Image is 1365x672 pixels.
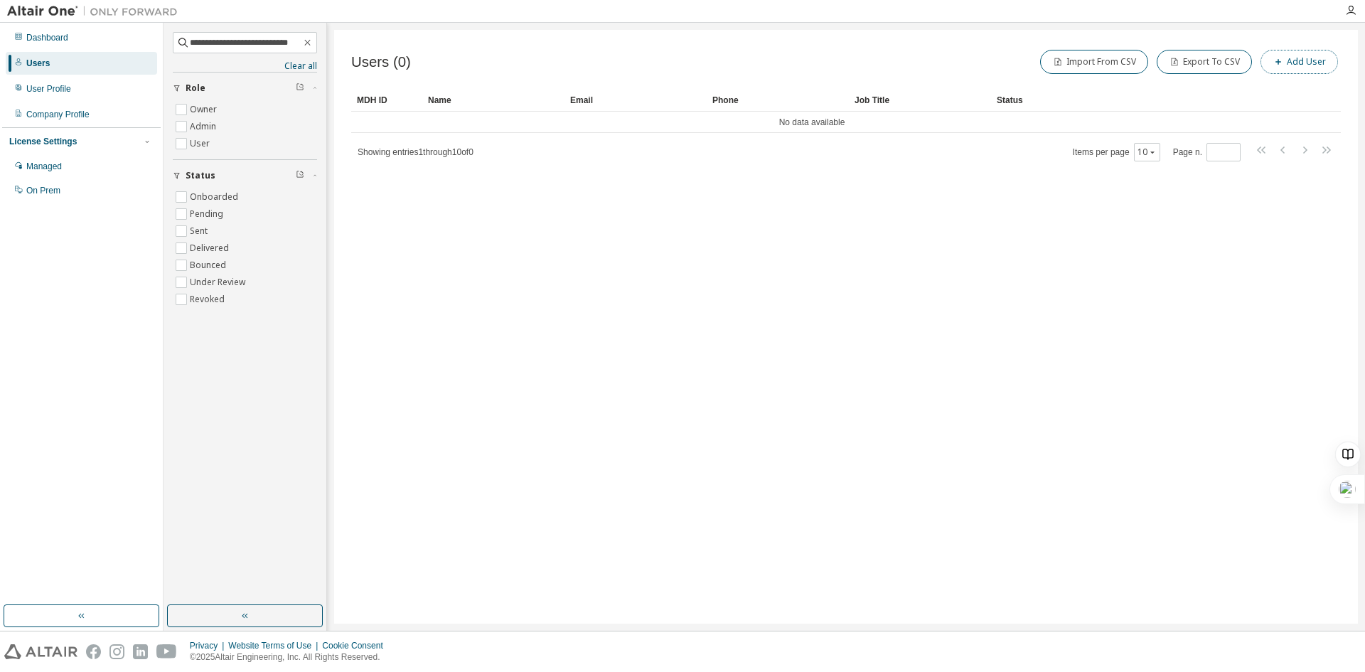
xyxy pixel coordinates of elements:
td: No data available [351,112,1273,133]
div: MDH ID [357,89,417,112]
a: Clear all [173,60,317,72]
button: Status [173,160,317,191]
button: Import From CSV [1040,50,1148,74]
div: Status [997,89,1267,112]
div: Cookie Consent [322,640,391,651]
span: Clear filter [296,82,304,94]
button: Add User [1260,50,1338,74]
label: Revoked [190,291,227,308]
img: instagram.svg [109,644,124,659]
img: linkedin.svg [133,644,148,659]
p: © 2025 Altair Engineering, Inc. All Rights Reserved. [190,651,392,663]
div: Managed [26,161,62,172]
label: User [190,135,213,152]
button: Role [173,73,317,104]
span: Role [186,82,205,94]
span: Page n. [1173,143,1241,161]
span: Users (0) [351,54,411,70]
button: Export To CSV [1157,50,1252,74]
span: Items per page [1073,143,1160,161]
div: Phone [712,89,843,112]
div: Company Profile [26,109,90,120]
label: Admin [190,118,219,135]
div: Job Title [855,89,985,112]
div: Users [26,58,50,69]
button: 10 [1137,146,1157,158]
img: Altair One [7,4,185,18]
div: Dashboard [26,32,68,43]
img: facebook.svg [86,644,101,659]
label: Owner [190,101,220,118]
label: Delivered [190,240,232,257]
label: Pending [190,206,226,223]
label: Under Review [190,274,248,291]
img: altair_logo.svg [4,644,77,659]
div: Privacy [190,640,228,651]
span: Clear filter [296,170,304,181]
div: Name [428,89,559,112]
div: Website Terms of Use [228,640,322,651]
div: Email [570,89,701,112]
span: Status [186,170,215,181]
div: On Prem [26,185,60,196]
label: Bounced [190,257,229,274]
div: User Profile [26,83,71,95]
img: youtube.svg [156,644,177,659]
label: Onboarded [190,188,241,206]
label: Sent [190,223,210,240]
span: Showing entries 1 through 10 of 0 [358,147,473,157]
div: License Settings [9,136,77,147]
